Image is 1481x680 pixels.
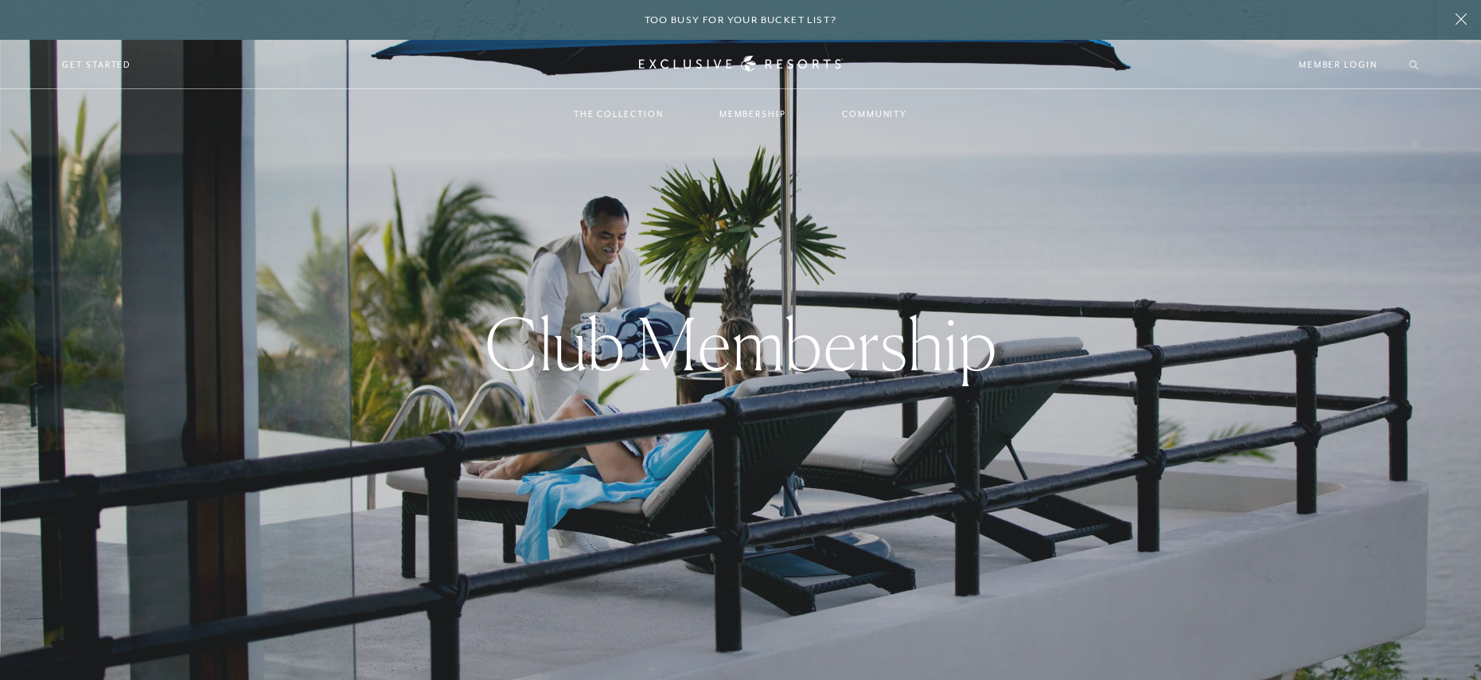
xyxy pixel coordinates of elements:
[826,91,923,137] a: Community
[485,308,997,380] h1: Club Membership
[62,57,131,72] a: Get Started
[1299,57,1378,72] a: Member Login
[558,91,680,137] a: The Collection
[645,13,837,28] h6: Too busy for your bucket list?
[703,91,802,137] a: Membership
